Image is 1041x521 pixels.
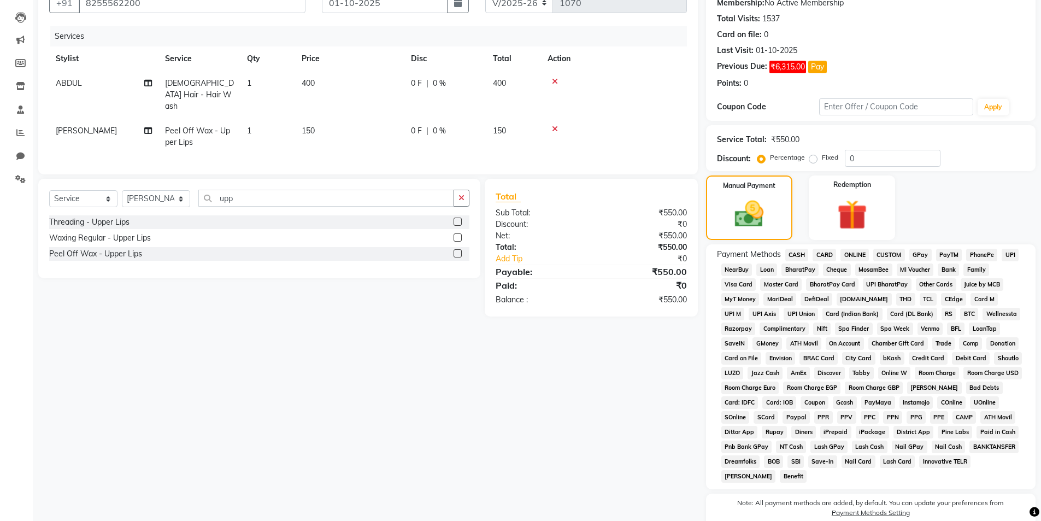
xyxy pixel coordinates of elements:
[198,190,454,207] input: Search or Scan
[936,249,962,261] span: PayTM
[822,153,838,162] label: Fixed
[780,470,807,483] span: Benefit
[766,352,795,365] span: Envision
[983,308,1020,320] span: Wellnessta
[50,26,695,46] div: Services
[762,426,787,438] span: Rupay
[868,337,928,350] span: Chamber Gift Card
[493,78,506,88] span: 400
[883,411,902,424] span: PPN
[49,248,142,260] div: Peel Off Wax - Upper Lips
[762,13,780,25] div: 1537
[873,249,905,261] span: CUSTOM
[591,265,695,278] div: ₹550.00
[302,78,315,88] span: 400
[801,396,828,409] span: Coupon
[717,134,767,145] div: Service Total:
[433,78,446,89] span: 0 %
[487,253,608,265] a: Add Tip
[861,411,879,424] span: PPC
[771,134,799,145] div: ₹550.00
[835,323,873,335] span: Spa Finder
[849,367,874,379] span: Tabby
[591,294,695,306] div: ₹550.00
[960,308,978,320] span: BTC
[840,249,869,261] span: ONLINE
[966,382,1003,394] span: Bad Debts
[977,426,1019,438] span: Paid in Cash
[609,253,695,265] div: ₹0
[828,196,877,233] img: _gift.svg
[764,29,768,40] div: 0
[591,279,695,292] div: ₹0
[970,396,999,409] span: UOnline
[863,278,911,291] span: UPI BharatPay
[721,411,750,424] span: SOnline
[963,367,1022,379] span: Room Charge USD
[961,278,1004,291] span: Juice by MCB
[878,367,911,379] span: Online W
[723,181,775,191] label: Manual Payment
[909,249,932,261] span: GPay
[899,396,933,409] span: Instamojo
[941,293,966,306] span: CEdge
[786,337,821,350] span: ATH Movil
[784,308,818,320] span: UPI Union
[832,508,910,518] label: Payment Methods Setting
[721,382,779,394] span: Room Charge Euro
[969,441,1019,453] span: BANKTANSFER
[721,323,756,335] span: Razorpay
[487,219,591,230] div: Discount:
[932,337,955,350] span: Trade
[837,293,892,306] span: [DOMAIN_NAME]
[721,367,744,379] span: LUZO
[907,382,962,394] span: [PERSON_NAME]
[756,45,797,56] div: 01-10-2025
[861,396,895,409] span: PayMaya
[717,249,781,260] span: Payment Methods
[776,441,806,453] span: NT Cash
[165,126,230,147] span: Peel Off Wax - Upper Lips
[721,396,758,409] span: Card: IDFC
[56,78,82,88] span: ABDUL
[833,396,857,409] span: Gcash
[856,426,889,438] span: iPackage
[783,411,810,424] span: Paypal
[971,293,998,306] span: Card M
[769,61,806,73] span: ₹6,315.00
[880,455,915,468] span: Lash Card
[932,441,966,453] span: Nail Cash
[754,411,778,424] span: SCard
[833,180,871,190] label: Redemption
[813,249,836,261] span: CARD
[791,426,816,438] span: Diners
[938,426,972,438] span: Pine Labs
[748,367,783,379] span: Jazz Cash
[726,197,773,231] img: _cash.svg
[808,61,827,73] button: Pay
[426,78,428,89] span: |
[959,337,982,350] span: Comp
[896,293,915,306] span: THD
[877,323,913,335] span: Spa Week
[721,470,776,483] span: [PERSON_NAME]
[916,278,956,291] span: Other Cards
[887,308,937,320] span: Card (DL Bank)
[837,411,856,424] span: PPV
[717,61,767,73] div: Previous Due:
[787,367,810,379] span: AmEx
[721,278,756,291] span: Visa Card
[247,126,251,136] span: 1
[49,46,158,71] th: Stylist
[591,219,695,230] div: ₹0
[826,337,864,350] span: On Account
[591,230,695,242] div: ₹550.00
[892,441,927,453] span: Nail GPay
[787,455,804,468] span: SBI
[717,29,762,40] div: Card on file:
[855,264,892,276] span: MosamBee
[814,411,833,424] span: PPR
[963,264,989,276] span: Family
[487,294,591,306] div: Balance :
[721,455,760,468] span: Dreamfolks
